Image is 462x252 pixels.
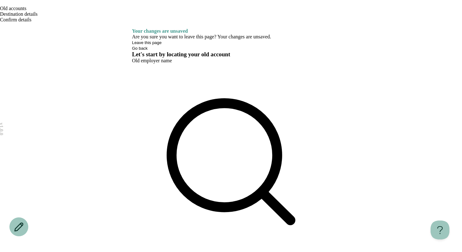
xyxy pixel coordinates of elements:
[431,221,449,239] iframe: Help Scout Beacon - Open
[132,46,148,51] button: Go back
[132,58,172,63] label: Old employer name
[132,40,162,45] button: Leave this page
[132,51,330,58] h3: Let's start by locating your old account
[132,28,330,34] h4: Your changes are unsaved
[132,34,330,40] p: Are you sure you want to leave this page? Your changes are unsaved.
